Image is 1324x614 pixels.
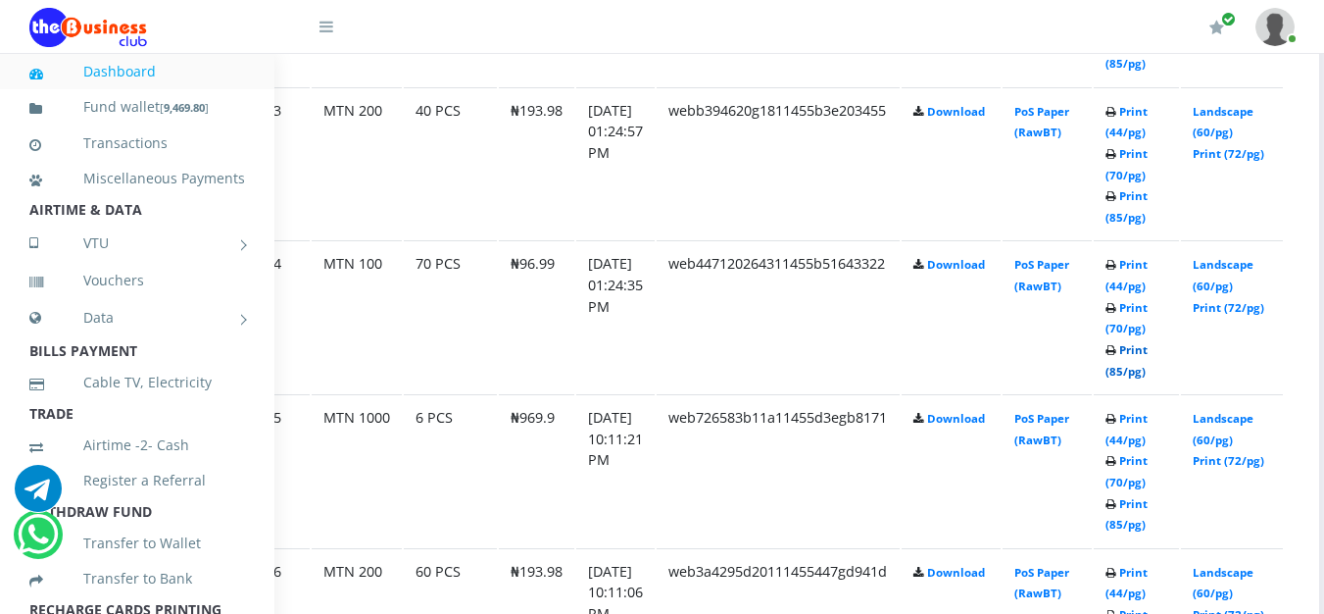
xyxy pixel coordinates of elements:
[499,394,574,546] td: ₦969.9
[499,87,574,239] td: ₦193.98
[262,240,310,392] td: 4
[1105,188,1148,225] a: Print (85/pg)
[1193,300,1264,315] a: Print (72/pg)
[29,156,245,201] a: Miscellaneous Payments
[1105,300,1148,336] a: Print (70/pg)
[1105,257,1148,293] a: Print (44/pg)
[29,258,245,303] a: Vouchers
[657,394,900,546] td: web726583b11a11455d3egb8171
[1105,146,1148,182] a: Print (70/pg)
[29,293,245,342] a: Data
[1105,453,1148,489] a: Print (70/pg)
[29,556,245,601] a: Transfer to Bank
[15,480,62,512] a: Chat for support
[312,87,402,239] td: MTN 200
[1193,104,1253,140] a: Landscape (60/pg)
[29,219,245,268] a: VTU
[657,240,900,392] td: web447120264311455b51643322
[29,121,245,166] a: Transactions
[1014,257,1069,293] a: PoS Paper (RawBT)
[657,87,900,239] td: webb394620g1811455b3e203455
[1105,411,1148,447] a: Print (44/pg)
[1209,20,1224,35] i: Renew/Upgrade Subscription
[404,394,497,546] td: 6 PCS
[312,240,402,392] td: MTN 100
[18,526,58,558] a: Chat for support
[1014,104,1069,140] a: PoS Paper (RawBT)
[29,49,245,94] a: Dashboard
[160,100,209,115] small: [ ]
[312,394,402,546] td: MTN 1000
[1105,496,1148,533] a: Print (85/pg)
[927,565,985,580] a: Download
[1193,257,1253,293] a: Landscape (60/pg)
[404,87,497,239] td: 40 PCS
[29,8,147,47] img: Logo
[1221,12,1236,26] span: Renew/Upgrade Subscription
[1193,146,1264,161] a: Print (72/pg)
[927,411,985,426] a: Download
[927,104,985,119] a: Download
[499,240,574,392] td: ₦96.99
[1193,411,1253,447] a: Landscape (60/pg)
[1105,342,1148,379] a: Print (85/pg)
[1193,565,1253,601] a: Landscape (60/pg)
[1014,411,1069,447] a: PoS Paper (RawBT)
[29,458,245,503] a: Register a Referral
[576,394,655,546] td: [DATE] 10:11:21 PM
[927,257,985,272] a: Download
[576,87,655,239] td: [DATE] 01:24:57 PM
[29,521,245,566] a: Transfer to Wallet
[262,87,310,239] td: 3
[29,84,245,130] a: Fund wallet[9,469.80]
[404,240,497,392] td: 70 PCS
[29,360,245,405] a: Cable TV, Electricity
[164,100,205,115] b: 9,469.80
[1193,453,1264,468] a: Print (72/pg)
[1014,565,1069,601] a: PoS Paper (RawBT)
[1105,565,1148,601] a: Print (44/pg)
[576,240,655,392] td: [DATE] 01:24:35 PM
[262,394,310,546] td: 5
[29,423,245,468] a: Airtime -2- Cash
[1255,8,1295,46] img: User
[1105,104,1148,140] a: Print (44/pg)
